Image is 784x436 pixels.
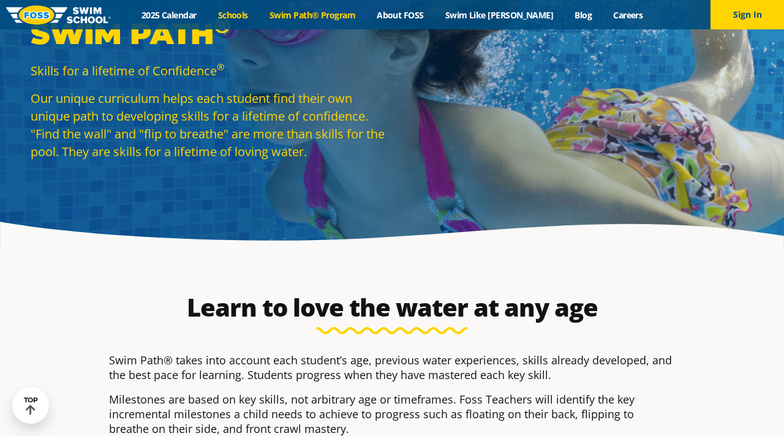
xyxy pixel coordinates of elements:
h2: Learn to love the water at any age [103,293,681,322]
a: Schools [207,9,258,21]
a: 2025 Calendar [130,9,207,21]
a: Swim Path® Program [258,9,366,21]
p: Swim Path® takes into account each student’s age, previous water experiences, skills already deve... [109,353,675,382]
sup: ® [214,12,230,39]
p: Milestones are based on key skills, not arbitrary age or timeframes. Foss Teachers will identify ... [109,392,675,436]
p: Swim Path [31,15,386,52]
p: Skills for a lifetime of Confidence [31,62,386,80]
p: Our unique curriculum helps each student find their own unique path to developing skills for a li... [31,89,386,160]
a: Careers [603,9,654,21]
a: Blog [564,9,603,21]
a: Swim Like [PERSON_NAME] [434,9,564,21]
div: TOP [24,396,38,415]
sup: ® [217,61,224,73]
a: About FOSS [366,9,435,21]
img: FOSS Swim School Logo [6,6,111,24]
